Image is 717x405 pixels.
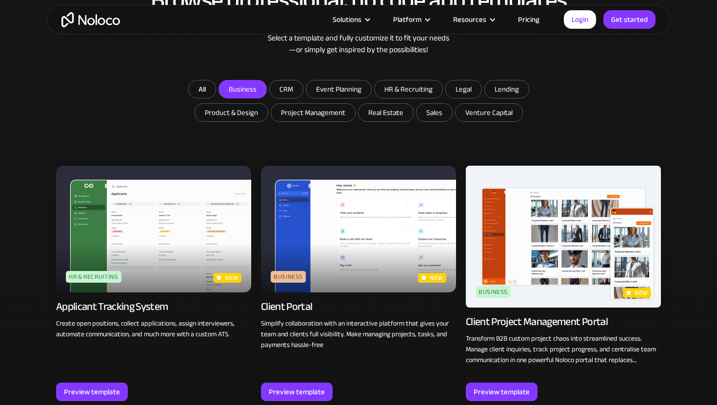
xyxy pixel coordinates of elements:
p: Create open positions, collect applications, assign interviewers, automate communication, and muc... [56,318,251,340]
div: Explore templates for a wide range of business types. Select a template and fully customize it to... [56,20,661,56]
p: new [635,288,648,298]
a: BusinessnewClient Project Management PortalTransform B2B custom project chaos into streamlined su... [466,166,661,401]
div: Applicant Tracking System [56,300,168,313]
a: Pricing [506,13,552,26]
form: Email Form [163,80,554,124]
a: home [61,12,120,27]
div: Solutions [320,13,381,26]
a: Login [564,10,596,29]
p: new [225,273,239,283]
div: Business [271,271,306,283]
a: HR & RecruitingnewApplicant Tracking SystemCreate open positions, collect applications, assign in... [56,166,251,401]
div: Resources [453,13,486,26]
div: Solutions [333,13,361,26]
div: Preview template [64,386,120,398]
div: Resources [441,13,506,26]
p: Simplify collaboration with an interactive platform that gives your team and clients full visibil... [261,318,456,350]
div: Preview template [269,386,325,398]
div: Client Portal [261,300,312,313]
a: All [188,80,216,98]
p: new [430,273,443,283]
a: BusinessnewClient PortalSimplify collaboration with an interactive platform that gives your team ... [261,166,456,401]
div: Platform [393,13,421,26]
a: Get started [603,10,656,29]
div: Client Project Management Portal [466,315,608,328]
div: HR & Recruiting [66,271,121,283]
p: Transform B2B custom project chaos into streamlined success. Manage client inquiries, track proje... [466,333,661,366]
div: Business [476,286,511,298]
div: Preview template [474,386,530,398]
div: Platform [381,13,441,26]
